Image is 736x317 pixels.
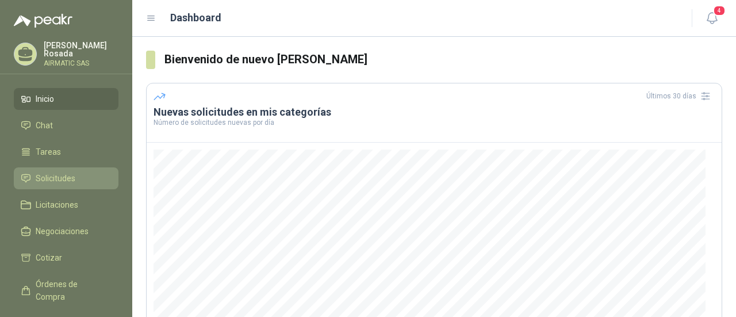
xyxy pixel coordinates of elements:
[14,273,118,308] a: Órdenes de Compra
[44,60,118,67] p: AIRMATIC SAS
[36,225,89,238] span: Negociaciones
[14,114,118,136] a: Chat
[14,167,118,189] a: Solicitudes
[36,278,108,303] span: Órdenes de Compra
[44,41,118,58] p: [PERSON_NAME] Rosada
[36,198,78,211] span: Licitaciones
[36,146,61,158] span: Tareas
[36,251,62,264] span: Cotizar
[646,87,715,105] div: Últimos 30 días
[36,93,54,105] span: Inicio
[14,220,118,242] a: Negociaciones
[154,119,715,126] p: Número de solicitudes nuevas por día
[14,14,72,28] img: Logo peakr
[701,8,722,29] button: 4
[170,10,221,26] h1: Dashboard
[36,119,53,132] span: Chat
[14,194,118,216] a: Licitaciones
[36,172,75,185] span: Solicitudes
[14,141,118,163] a: Tareas
[14,247,118,269] a: Cotizar
[154,105,715,119] h3: Nuevas solicitudes en mis categorías
[713,5,726,16] span: 4
[14,88,118,110] a: Inicio
[164,51,723,68] h3: Bienvenido de nuevo [PERSON_NAME]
